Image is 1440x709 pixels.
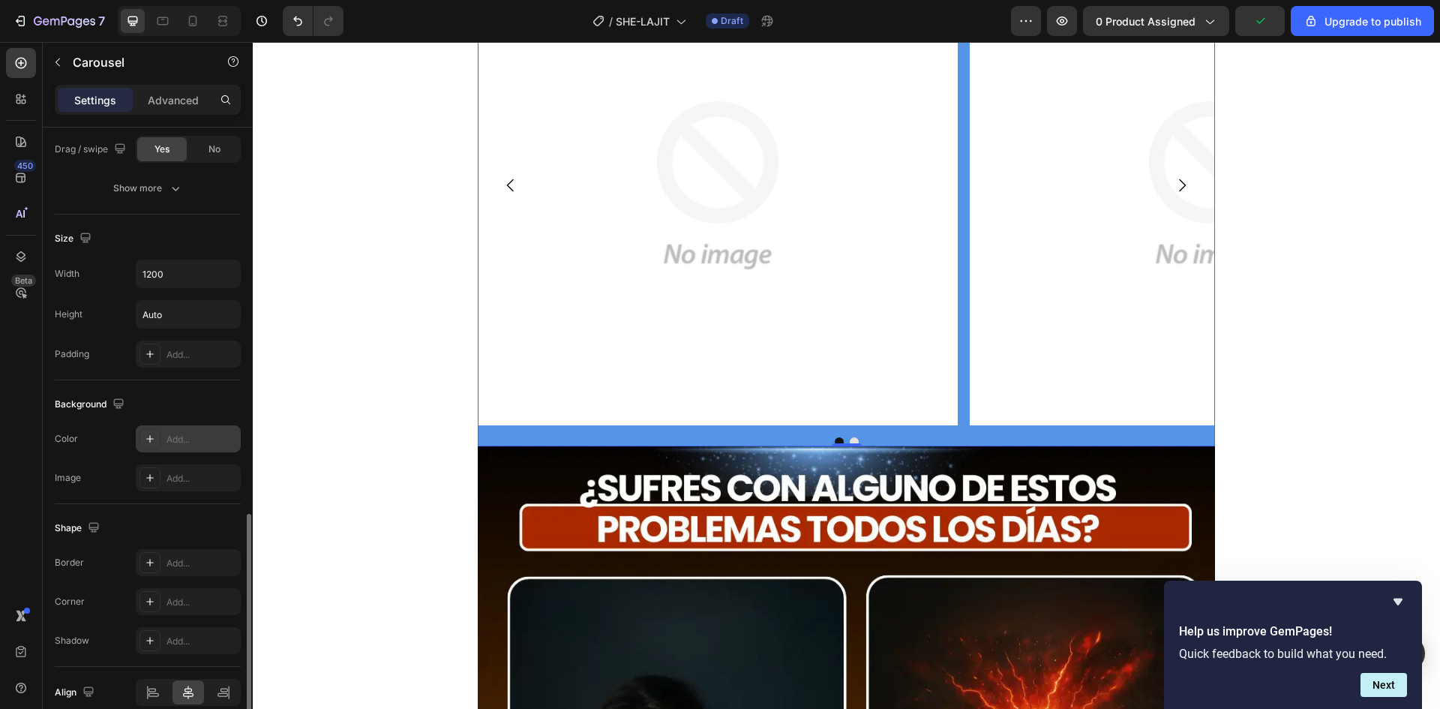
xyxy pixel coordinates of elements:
p: Carousel [73,53,200,71]
p: 7 [98,12,105,30]
span: Yes [154,143,169,156]
p: Settings [74,92,116,108]
div: Corner [55,595,85,608]
div: Background [55,395,127,415]
button: Dot [597,395,606,404]
input: Auto [136,260,240,287]
button: Show more [55,175,241,202]
div: Height [55,308,82,321]
div: Add... [166,433,237,446]
div: Size [55,229,94,249]
div: Show more [113,181,183,196]
span: 0 product assigned [1096,14,1195,29]
span: No [208,143,220,156]
div: Align [55,683,97,703]
div: Shadow [55,634,89,647]
div: Drag / swipe [55,140,129,160]
button: Hide survey [1389,593,1407,611]
span: / [609,14,613,29]
div: Image [55,471,81,485]
div: Help us improve GemPages! [1179,593,1407,697]
div: Add... [166,348,237,362]
div: Shape [55,518,103,539]
iframe: Design area [253,42,1440,709]
div: Width [55,267,79,281]
div: Border [55,556,84,569]
div: Add... [166,472,237,485]
h2: Help us improve GemPages! [1179,623,1407,641]
p: Quick feedback to build what you need. [1179,647,1407,661]
div: Padding [55,347,89,361]
div: Add... [166,596,237,609]
div: Add... [166,557,237,570]
button: Dot [582,395,591,404]
p: Advanced [148,92,199,108]
div: 450 [14,160,36,172]
div: Add... [166,635,237,648]
button: Upgrade to publish [1291,6,1434,36]
button: Carousel Next Arrow [908,122,950,164]
span: SHE-LAJIT [616,14,670,29]
div: Beta [11,275,36,287]
button: Next question [1360,673,1407,697]
div: Undo/Redo [283,6,343,36]
button: 7 [6,6,112,36]
input: Auto [136,301,240,328]
button: 0 product assigned [1083,6,1229,36]
div: Upgrade to publish [1303,14,1421,29]
span: Draft [721,14,743,28]
div: Color [55,432,78,446]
